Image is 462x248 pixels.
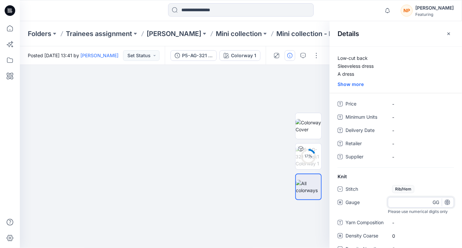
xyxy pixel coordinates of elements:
[338,30,359,38] h2: Details
[182,52,212,59] div: P5-AG-321 - look1
[388,209,448,214] span: Please use numerical digits only
[346,219,385,228] span: Yarn Composition
[147,29,201,38] a: [PERSON_NAME]
[392,140,450,147] span: -
[216,29,262,38] a: Mini collection
[346,140,385,149] span: Retailer
[346,126,385,136] span: Delivery Date
[285,50,295,61] button: Details
[346,185,385,194] span: Stitch
[28,52,118,59] span: Posted [DATE] 13:41 by
[415,12,454,17] div: Featuring
[296,180,321,194] img: All colorways
[66,29,132,38] a: Trainees assignment
[300,153,316,159] div: 17 %
[401,5,413,17] div: NP
[338,173,347,180] span: Knit
[392,219,450,226] span: -
[276,29,345,38] p: Mini collection - look1
[296,119,321,133] img: Colorway Cover
[231,52,256,59] div: Colorway 1
[346,113,385,122] span: Minimum Units
[346,198,385,215] span: Gauge
[433,198,442,206] span: GG
[9,57,340,248] img: eyJhbGciOiJIUzI1NiIsImtpZCI6IjAiLCJzbHQiOiJzZXMiLCJ0eXAiOiJKV1QifQ.eyJkYXRhIjp7InR5cGUiOiJzdG9yYW...
[392,114,450,121] span: -
[219,50,260,61] button: Colorway 1
[330,54,462,78] p: Low-cut back Sleeveless dress A dress Back tie round neck All-over Print Fabric Lettuce hem
[392,101,450,107] span: -
[330,81,462,88] div: Show more
[346,100,385,109] span: Price
[346,232,385,241] span: Density Coarse
[346,153,385,162] span: Supplier
[80,53,118,58] a: [PERSON_NAME]
[28,29,51,38] a: Folders
[296,146,321,167] img: P5-AG-321 - look1 Colorway 1
[415,4,454,12] div: [PERSON_NAME]
[392,127,450,134] span: -
[392,185,414,193] span: Rib/Hem
[392,153,450,160] span: -
[392,232,450,239] span: 0
[170,50,217,61] button: P5-AG-321 - look1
